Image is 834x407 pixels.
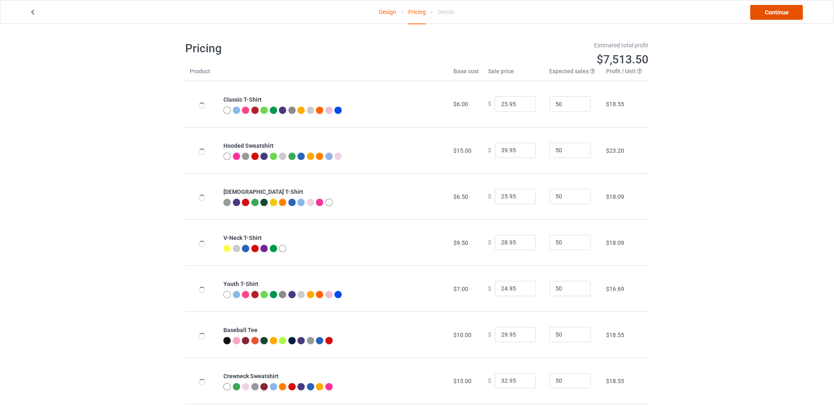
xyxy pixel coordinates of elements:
[453,193,468,200] span: $6.50
[279,291,286,298] img: heather_texture.png
[606,193,625,200] span: $18.09
[223,281,258,287] b: Youth T-Shirt
[483,67,545,81] th: Sale price
[488,285,491,292] span: $
[602,67,649,81] th: Profit / Unit
[488,193,491,200] span: $
[606,101,625,107] span: $18.55
[488,101,491,107] span: $
[453,378,472,384] span: $13.00
[288,107,296,114] img: heather_texture.png
[379,0,397,23] a: Design
[437,0,455,23] div: Details
[545,67,602,81] th: Expected sales
[606,378,625,384] span: $18.55
[223,188,303,195] b: [DEMOGRAPHIC_DATA] T-Shirt
[453,286,468,292] span: $7.00
[185,41,411,56] h1: Pricing
[449,67,483,81] th: Base cost
[307,337,314,344] img: heather_texture.png
[223,235,262,241] b: V-Neck T-Shirt
[423,41,649,49] div: Estimated total profit
[606,147,625,154] span: $23.20
[453,332,472,338] span: $10.00
[750,5,803,20] a: Continue
[185,67,219,81] th: Product
[606,286,625,292] span: $16.69
[488,377,491,384] span: $
[453,147,472,154] span: $15.00
[223,96,262,103] b: Classic T-Shirt
[488,239,491,246] span: $
[453,240,468,246] span: $9.50
[223,327,258,333] b: Baseball Tee
[453,101,468,107] span: $6.00
[597,53,649,66] span: $7,513.50
[488,147,491,153] span: $
[606,240,625,246] span: $18.09
[408,0,426,24] div: Pricing
[223,373,279,379] b: Crewneck Sweatshirt
[606,332,625,338] span: $18.55
[223,142,274,149] b: Hooded Sweatshirt
[488,331,491,338] span: $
